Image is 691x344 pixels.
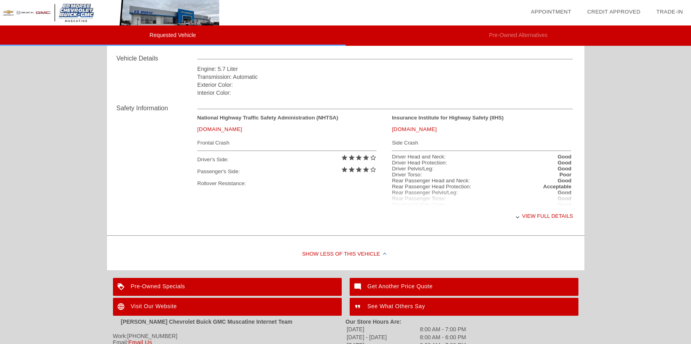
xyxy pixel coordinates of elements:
div: Transmission: Automatic [197,73,573,81]
img: ic_loyalty_white_24dp_2x.png [113,278,131,296]
div: Driver Pelvis/Leg: [392,166,433,172]
strong: Acceptable [543,184,571,190]
i: star_border [370,166,377,173]
div: Interior Color: [197,89,573,97]
a: Trade-In [656,9,683,15]
span: [PHONE_NUMBER] [127,333,177,339]
a: See What Others Say [350,298,578,316]
div: Driver Head Protection: [392,160,447,166]
strong: Poor [559,172,571,178]
img: ic_mode_comment_white_24dp_2x.png [350,278,368,296]
strong: [PERSON_NAME] Chevrolet Buick GMC Muscatine Internet Team [121,319,292,325]
strong: Our Store Hours Are: [346,319,401,325]
strong: Good [558,178,572,184]
div: Vehicle Details [117,54,197,63]
div: Engine: 5.7 Liter [197,65,573,73]
strong: Good [558,190,572,195]
a: Credit Approved [587,9,640,15]
div: Show Less of this Vehicle [107,238,584,270]
i: star_border [370,154,377,161]
div: View full details [197,206,573,226]
div: Driver Torso: [392,172,422,178]
i: star [355,166,362,173]
td: 8:00 AM - 7:00 PM [420,326,467,333]
div: Rear Passenger Head and Neck: [392,178,470,184]
strong: National Highway Traffic Safety Administration (NHTSA) [197,115,338,121]
td: [DATE] [346,326,419,333]
img: ic_format_quote_white_24dp_2x.png [350,298,368,316]
img: ic_language_white_24dp_2x.png [113,298,131,316]
a: Pre-Owned Specials [113,278,342,296]
div: Driver's Side: [197,154,377,166]
i: star [362,166,370,173]
div: Driver Head and Neck: [392,154,446,160]
a: [DOMAIN_NAME] [197,126,242,132]
a: Get Another Price Quote [350,278,578,296]
a: [DOMAIN_NAME] [392,126,437,132]
strong: Good [558,160,572,166]
i: star [355,154,362,161]
div: Side Crash [392,138,571,148]
a: Appointment [531,9,571,15]
a: Visit Our Website [113,298,342,316]
strong: Insurance Institute for Highway Safety (IIHS) [392,115,504,121]
div: Rear Passenger Head Protection: [392,184,471,190]
strong: Good [558,166,572,172]
i: star [341,166,348,173]
strong: Good [558,154,572,160]
div: Safety Information [117,104,197,113]
i: star [341,154,348,161]
div: Rear Passenger Pelvis/Leg: [392,190,457,195]
td: 8:00 AM - 6:00 PM [420,334,467,341]
i: star [362,154,370,161]
div: Passenger's Side: [197,166,377,178]
i: star [348,166,355,173]
i: star [348,154,355,161]
div: Frontal Crash [197,138,377,148]
div: Exterior Color: [197,81,573,89]
td: [DATE] - [DATE] [346,334,419,341]
div: Rollover Resistance: [197,178,377,190]
div: Work: [113,333,346,339]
